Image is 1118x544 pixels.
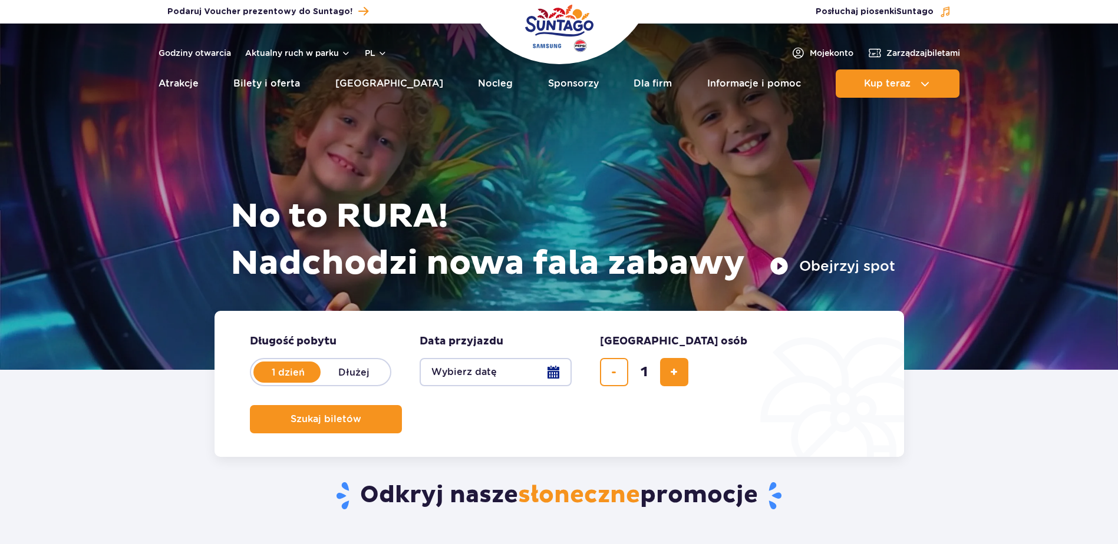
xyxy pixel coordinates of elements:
[167,4,368,19] a: Podaruj Voucher prezentowy do Suntago!
[770,257,895,276] button: Obejrzyj spot
[600,334,747,349] span: [GEOGRAPHIC_DATA] osób
[810,47,853,59] span: Moje konto
[250,334,337,349] span: Długość pobytu
[707,69,801,98] a: Informacje i pomoc
[230,193,895,287] h1: No to RURA! Nadchodzi nowa fala zabawy
[365,47,387,59] button: pl
[548,69,599,98] a: Sponsorzy
[836,69,959,98] button: Kup teraz
[291,414,361,424] span: Szukaj biletów
[215,311,904,457] form: Planowanie wizyty w Park of Poland
[518,480,640,510] span: słoneczne
[634,69,672,98] a: Dla firm
[159,47,231,59] a: Godziny otwarcia
[159,69,199,98] a: Atrakcje
[630,358,658,386] input: liczba biletów
[167,6,352,18] span: Podaruj Voucher prezentowy do Suntago!
[321,360,388,384] label: Dłużej
[335,69,443,98] a: [GEOGRAPHIC_DATA]
[600,358,628,386] button: usuń bilet
[478,69,513,98] a: Nocleg
[245,48,351,58] button: Aktualny ruch w parku
[214,480,904,511] h2: Odkryj nasze promocje
[420,334,503,349] span: Data przyjazdu
[255,360,322,384] label: 1 dzień
[233,69,300,98] a: Bilety i oferta
[816,6,951,18] button: Posłuchaj piosenkiSuntago
[816,6,934,18] span: Posłuchaj piosenki
[420,358,572,386] button: Wybierz datę
[886,47,960,59] span: Zarządzaj biletami
[791,46,853,60] a: Mojekonto
[250,405,402,433] button: Szukaj biletów
[896,8,934,16] span: Suntago
[868,46,960,60] a: Zarządzajbiletami
[864,78,911,89] span: Kup teraz
[660,358,688,386] button: dodaj bilet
